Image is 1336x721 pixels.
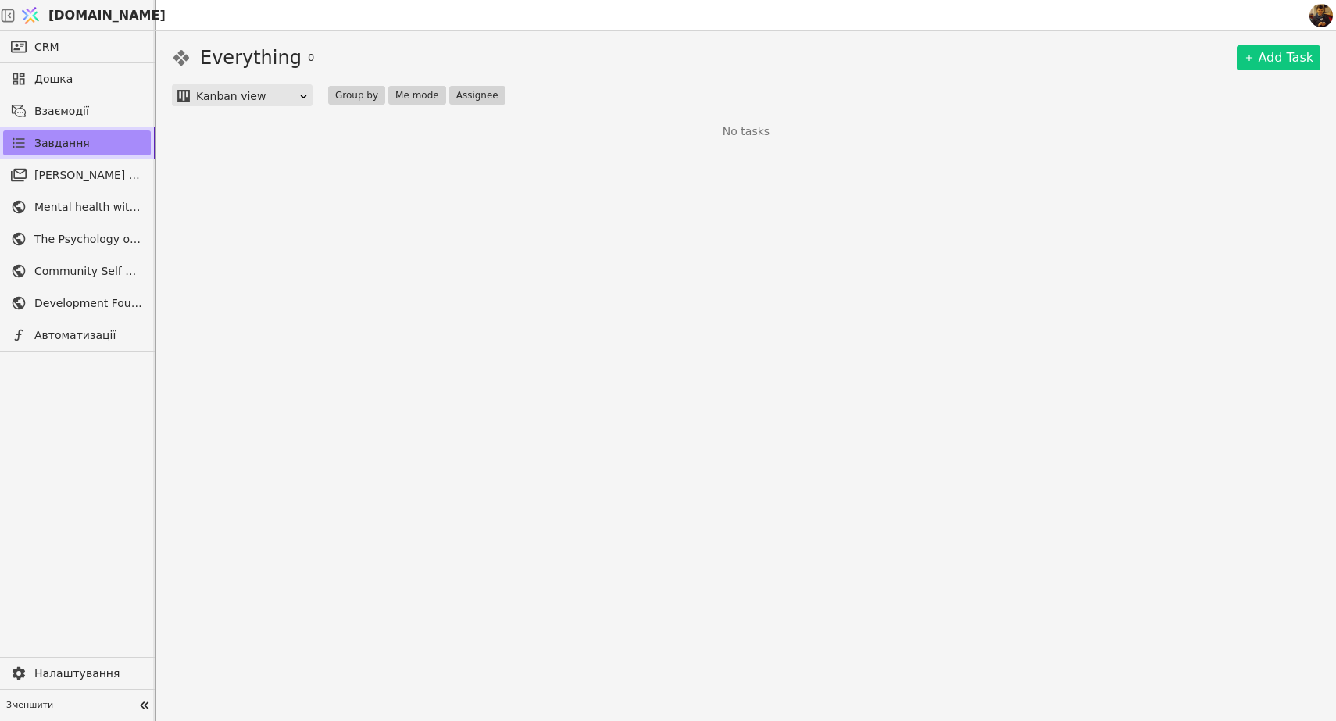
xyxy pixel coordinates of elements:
[19,1,42,30] img: Logo
[34,666,143,682] span: Налаштування
[34,71,143,87] span: Дошка
[3,227,151,252] a: The Psychology of War
[34,39,59,55] span: CRM
[3,130,151,155] a: Завдання
[3,162,151,187] a: [PERSON_NAME] розсилки
[3,195,151,220] a: Mental health without prejudice project
[3,98,151,123] a: Взаємодії
[3,661,151,686] a: Налаштування
[34,103,143,120] span: Взаємодії
[34,135,90,152] span: Завдання
[308,50,314,66] span: 0
[48,6,166,25] span: [DOMAIN_NAME]
[723,123,770,140] p: No tasks
[16,1,156,30] a: [DOMAIN_NAME]
[34,199,143,216] span: Mental health without prejudice project
[200,44,302,72] h1: Everything
[34,327,143,344] span: Автоматизації
[34,295,143,312] span: Development Foundation
[1309,4,1333,27] img: 73cef4174f0444e6e86f60503224d004
[34,167,143,184] span: [PERSON_NAME] розсилки
[3,66,151,91] a: Дошка
[34,263,143,280] span: Community Self Help
[1237,45,1320,70] a: Add Task
[328,86,385,105] button: Group by
[3,34,151,59] a: CRM
[3,259,151,284] a: Community Self Help
[388,86,446,105] button: Me mode
[449,86,505,105] button: Assignee
[3,323,151,348] a: Автоматизації
[196,85,298,107] div: Kanban view
[6,699,134,712] span: Зменшити
[34,231,143,248] span: The Psychology of War
[3,291,151,316] a: Development Foundation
